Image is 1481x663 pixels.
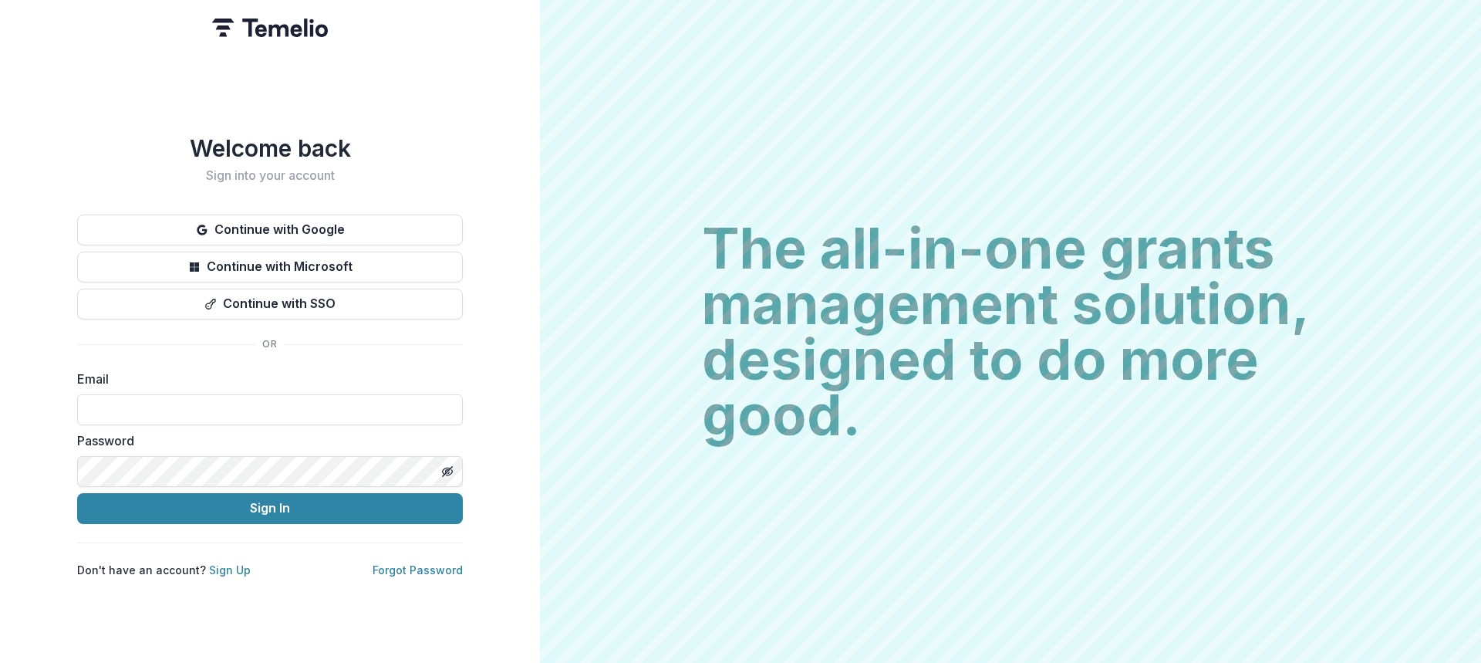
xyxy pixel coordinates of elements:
[77,493,463,524] button: Sign In
[212,19,328,37] img: Temelio
[435,459,460,484] button: Toggle password visibility
[209,563,251,577] a: Sign Up
[77,134,463,162] h1: Welcome back
[77,289,463,320] button: Continue with SSO
[77,562,251,578] p: Don't have an account?
[77,431,454,450] label: Password
[77,370,454,388] label: Email
[77,252,463,282] button: Continue with Microsoft
[77,215,463,245] button: Continue with Google
[77,168,463,183] h2: Sign into your account
[373,563,463,577] a: Forgot Password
